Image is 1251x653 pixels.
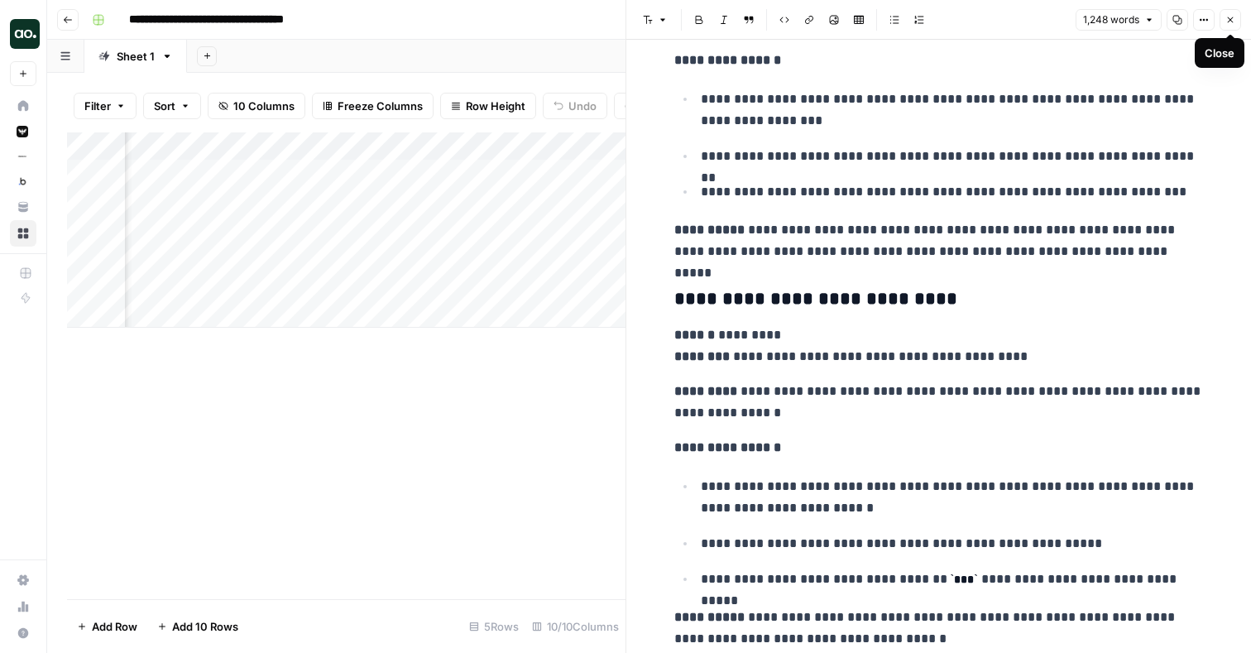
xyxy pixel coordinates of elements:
[17,175,28,187] img: en82gte408cjjpk3rc19j1mw467d
[208,93,305,119] button: 10 Columns
[543,93,607,119] button: Undo
[1083,12,1139,27] span: 1,248 words
[10,194,36,220] a: Your Data
[568,98,597,114] span: Undo
[10,620,36,646] button: Help + Support
[92,618,137,635] span: Add Row
[143,93,201,119] button: Sort
[312,93,434,119] button: Freeze Columns
[154,98,175,114] span: Sort
[338,98,423,114] span: Freeze Columns
[440,93,536,119] button: Row Height
[84,40,187,73] a: Sheet 1
[17,151,28,162] img: b2umk04t2odii1k9kk93zamw5cx7
[117,48,155,65] div: Sheet 1
[10,93,36,119] a: Home
[466,98,525,114] span: Row Height
[147,613,248,640] button: Add 10 Rows
[10,13,36,55] button: Workspace: Zoe Jessup
[84,98,111,114] span: Filter
[1076,9,1162,31] button: 1,248 words
[1205,45,1234,61] div: Close
[172,618,238,635] span: Add 10 Rows
[10,567,36,593] a: Settings
[10,19,40,49] img: Zoe Jessup Logo
[463,613,525,640] div: 5 Rows
[10,220,36,247] a: Browse
[525,613,625,640] div: 10/10 Columns
[17,126,28,137] img: stjew9z7pit1u5j29oym3lz1cqu3
[233,98,295,114] span: 10 Columns
[10,593,36,620] a: Usage
[67,613,147,640] button: Add Row
[74,93,137,119] button: Filter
